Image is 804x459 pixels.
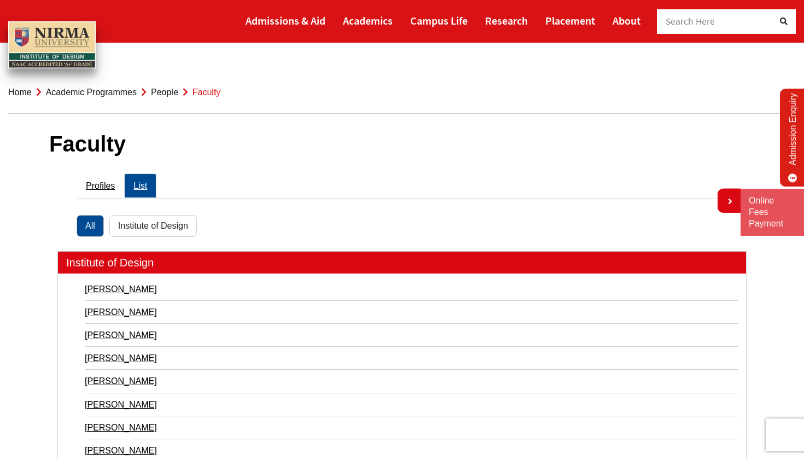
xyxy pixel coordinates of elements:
[485,9,528,32] a: Research
[77,173,124,198] a: Profiles
[410,9,468,32] a: Campus Life
[85,351,738,365] a: [PERSON_NAME]
[124,173,156,198] a: List
[46,88,137,97] a: Academic Programmes
[8,88,32,97] a: Home
[85,420,738,435] a: [PERSON_NAME]
[49,131,755,157] h1: Faculty
[85,374,738,388] a: [PERSON_NAME]
[109,215,197,236] a: Institute of Design
[749,195,796,229] a: Online Fees Payment
[151,88,178,97] a: People
[8,21,96,68] img: main_logo
[77,215,104,236] a: All
[613,9,640,32] a: About
[85,443,738,458] a: [PERSON_NAME]
[666,15,715,27] span: Search Here
[193,88,221,97] span: Faculty
[8,71,796,114] nav: breadcrumb
[85,397,738,412] a: [PERSON_NAME]
[545,9,595,32] a: Placement
[85,305,738,319] a: [PERSON_NAME]
[85,282,738,297] a: [PERSON_NAME]
[343,9,393,32] a: Academics
[85,328,738,342] a: [PERSON_NAME]
[246,9,325,32] a: Admissions & Aid
[58,252,746,274] h5: Institute of Design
